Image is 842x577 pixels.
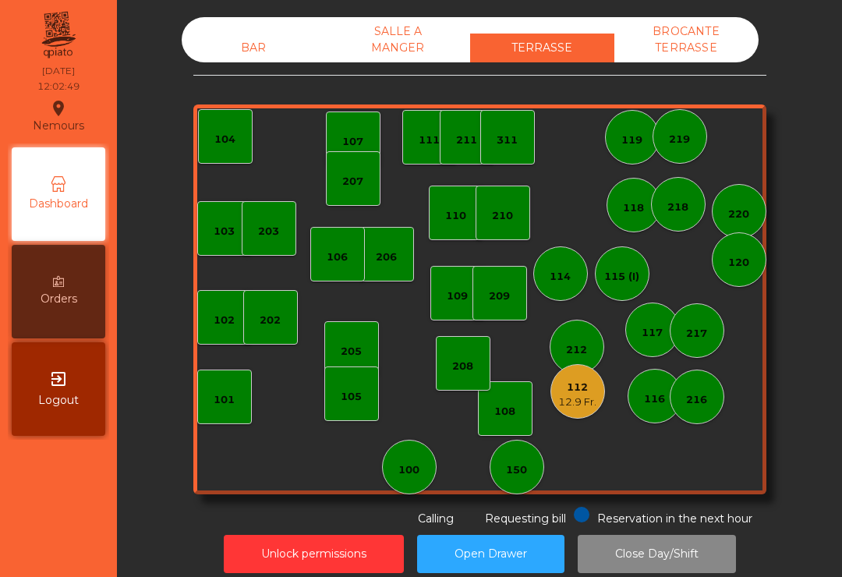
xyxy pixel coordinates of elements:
[578,535,736,573] button: Close Day/Shift
[669,132,690,147] div: 219
[224,535,404,573] button: Unlock permissions
[419,133,440,148] div: 111
[37,80,80,94] div: 12:02:49
[485,512,566,526] span: Requesting bill
[327,250,348,265] div: 106
[728,207,749,222] div: 220
[214,392,235,408] div: 101
[597,512,752,526] span: Reservation in the next hour
[342,134,363,150] div: 107
[686,326,707,342] div: 217
[566,342,587,358] div: 212
[558,380,596,395] div: 112
[38,392,79,409] span: Logout
[417,535,564,573] button: Open Drawer
[506,462,527,478] div: 150
[342,174,363,189] div: 207
[623,200,644,216] div: 118
[41,291,77,307] span: Orders
[614,17,759,62] div: BROCANTE TERRASSE
[686,392,707,408] div: 216
[341,344,362,359] div: 205
[550,269,571,285] div: 114
[492,208,513,224] div: 210
[621,133,642,148] div: 119
[326,17,470,62] div: SALLE A MANGER
[644,391,665,407] div: 116
[494,404,515,419] div: 108
[398,462,419,478] div: 100
[258,224,279,239] div: 203
[447,288,468,304] div: 109
[489,288,510,304] div: 209
[445,208,466,224] div: 110
[452,359,473,374] div: 208
[558,395,596,410] div: 12.9 Fr.
[642,325,663,341] div: 117
[42,64,75,78] div: [DATE]
[39,8,77,62] img: qpiato
[497,133,518,148] div: 311
[214,132,235,147] div: 104
[341,389,362,405] div: 105
[49,370,68,388] i: exit_to_app
[49,99,68,118] i: location_on
[182,34,326,62] div: BAR
[260,313,281,328] div: 202
[728,255,749,271] div: 120
[376,250,397,265] div: 206
[33,97,84,136] div: Nemours
[29,196,88,212] span: Dashboard
[214,313,235,328] div: 102
[214,224,235,239] div: 103
[470,34,614,62] div: TERRASSE
[667,200,688,215] div: 218
[418,512,454,526] span: Calling
[456,133,477,148] div: 211
[604,269,639,285] div: 115 (I)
